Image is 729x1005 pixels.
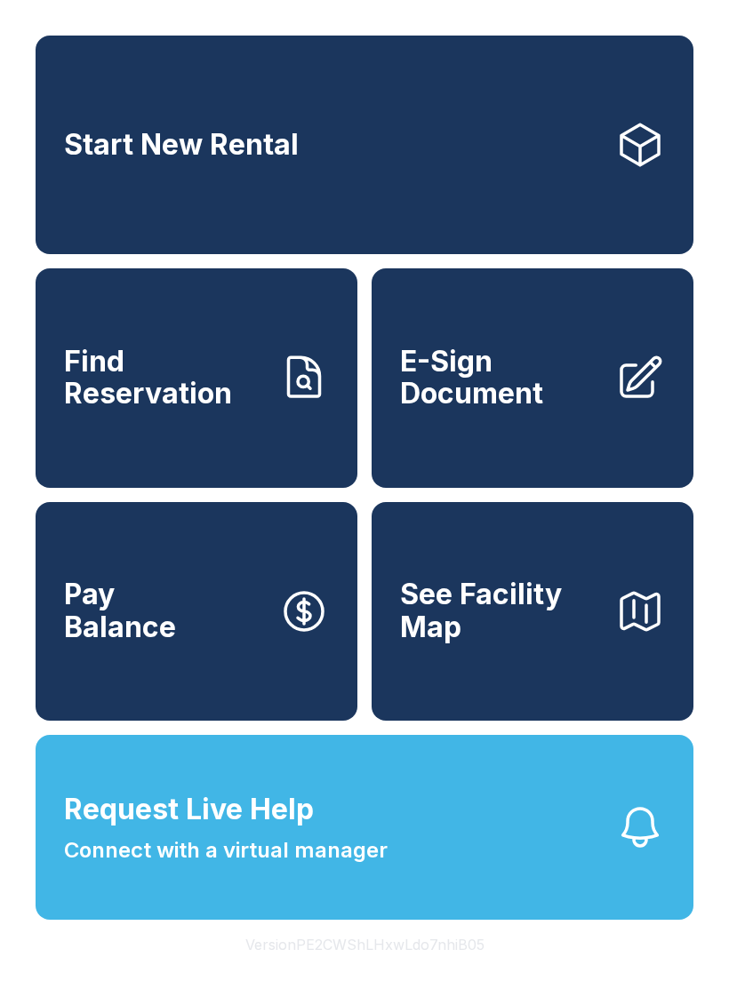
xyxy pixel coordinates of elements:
span: See Facility Map [400,578,601,643]
span: Pay Balance [64,578,176,643]
button: See Facility Map [372,502,693,721]
a: Find Reservation [36,268,357,487]
span: Find Reservation [64,346,265,411]
a: PayBalance [36,502,357,721]
a: Start New Rental [36,36,693,254]
button: VersionPE2CWShLHxwLdo7nhiB05 [231,920,499,969]
a: E-Sign Document [372,268,693,487]
span: Request Live Help [64,788,314,831]
button: Request Live HelpConnect with a virtual manager [36,735,693,920]
span: Start New Rental [64,129,299,162]
span: Connect with a virtual manager [64,834,388,866]
span: E-Sign Document [400,346,601,411]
